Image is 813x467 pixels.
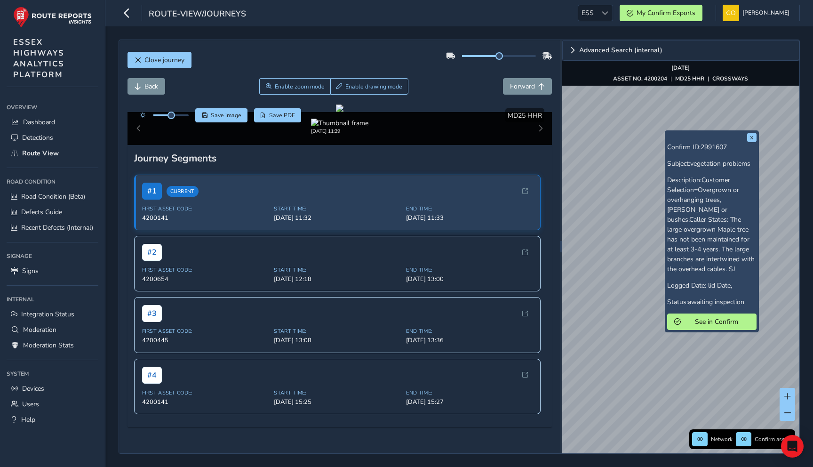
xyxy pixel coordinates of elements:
span: vegetation problems [690,159,750,168]
button: My Confirm Exports [620,5,702,21]
span: Defects Guide [21,208,62,217]
span: # 3 [142,305,162,322]
div: | | [613,75,748,82]
span: Network [711,435,733,443]
span: Road Condition (Beta) [21,192,85,201]
p: Confirm ID: [667,142,757,152]
a: Road Condition (Beta) [7,189,98,204]
span: [DATE] 11:33 [406,214,533,222]
span: 2991607 [701,143,727,152]
span: 4200445 [142,336,269,345]
div: Internal [7,292,98,306]
p: Description: [667,175,757,274]
span: End Time: [406,205,533,212]
span: 4200141 [142,214,269,222]
span: Detections [22,133,53,142]
a: Integration Status [7,306,98,322]
span: Integration Status [21,310,74,319]
span: [DATE] 15:25 [274,398,400,406]
span: [DATE] 11:32 [274,214,400,222]
a: Route View [7,145,98,161]
span: 4200141 [142,398,269,406]
span: Start Time: [274,205,400,212]
span: [DATE] 13:08 [274,336,400,345]
div: Signage [7,249,98,263]
img: Thumbnail frame [311,119,368,128]
span: End Time: [406,389,533,396]
span: Back [144,82,158,91]
span: Enable drawing mode [345,83,402,90]
span: Save PDF [269,112,295,119]
strong: CROSSWAYS [712,75,748,82]
button: Draw [330,78,409,95]
span: Recent Defects (Internal) [21,223,93,232]
span: End Time: [406,328,533,335]
div: System [7,367,98,381]
a: Dashboard [7,114,98,130]
div: [DATE] 11:29 [311,128,368,135]
button: Forward [503,78,552,95]
span: Help [21,415,35,424]
button: x [747,133,757,142]
span: Dashboard [23,118,55,127]
button: See in Confirm [667,314,757,330]
img: rr logo [13,7,92,28]
span: [DATE] 15:27 [406,398,533,406]
img: diamond-layout [723,5,739,21]
span: Devices [22,384,44,393]
span: lid Date, [708,281,732,290]
a: Detections [7,130,98,145]
p: Status: [667,297,757,307]
span: # 4 [142,367,162,384]
span: Moderation [23,325,56,334]
span: Enable zoom mode [275,83,325,90]
span: Close journey [144,56,184,64]
div: Open Intercom Messenger [781,435,804,458]
button: [PERSON_NAME] [723,5,793,21]
button: Back [128,78,165,95]
span: Save image [211,112,241,119]
a: Users [7,396,98,412]
span: Route View [22,149,59,158]
button: Save [195,108,247,122]
span: awaiting inspection [688,298,744,306]
p: Logged Date: [667,281,757,290]
span: MD25 HHR [508,111,542,120]
a: Moderation Stats [7,338,98,353]
p: Subject: [667,159,757,169]
strong: MD25 HHR [675,75,704,82]
span: [PERSON_NAME] [742,5,789,21]
a: Expand [562,40,799,61]
span: ESSEX HIGHWAYS ANALYTICS PLATFORM [13,37,64,80]
span: Signs [22,266,39,275]
a: Defects Guide [7,204,98,220]
span: # 1 [142,183,162,200]
span: End Time: [406,266,533,274]
span: Customer Selection=Overgrown or overhanging trees, [PERSON_NAME] or bushes,Caller States: The lar... [667,176,755,274]
button: Close journey [128,52,191,68]
span: 4200654 [142,275,269,283]
span: [DATE] 13:00 [406,275,533,283]
span: Start Time: [274,389,400,396]
span: Moderation Stats [23,341,74,350]
a: Moderation [7,322,98,338]
button: PDF [254,108,302,122]
span: Confirm assets [755,435,792,443]
a: Recent Defects (Internal) [7,220,98,235]
button: Zoom [259,78,330,95]
span: Start Time: [274,266,400,274]
span: Users [22,400,39,409]
span: [DATE] 12:18 [274,275,400,283]
div: Overview [7,100,98,114]
span: First Asset Code: [142,266,269,274]
a: Help [7,412,98,427]
span: Advanced Search (internal) [579,47,662,54]
span: See in Confirm [684,317,749,326]
span: route-view/journeys [149,8,246,21]
span: First Asset Code: [142,389,269,396]
span: Start Time: [274,328,400,335]
a: Signs [7,263,98,279]
span: My Confirm Exports [637,8,695,17]
div: Journey Segments [134,152,546,165]
span: [DATE] 13:36 [406,336,533,345]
